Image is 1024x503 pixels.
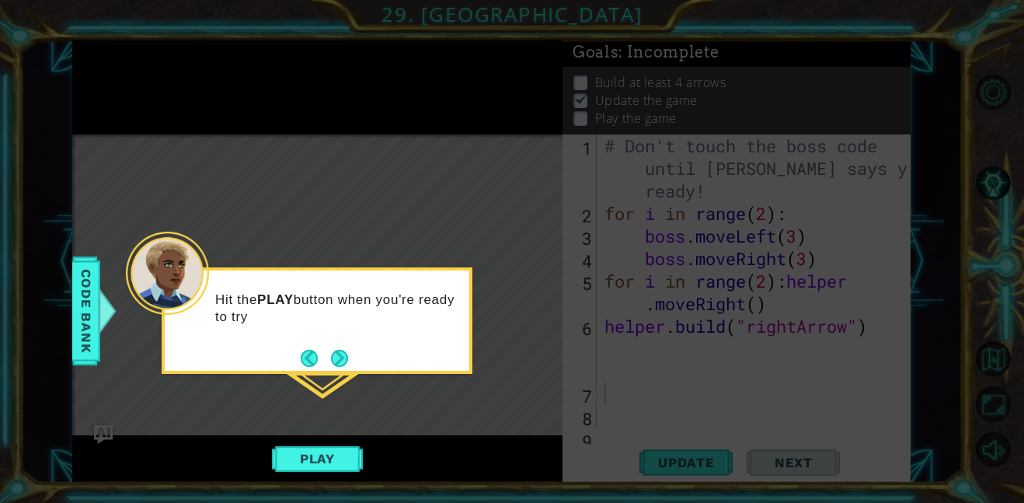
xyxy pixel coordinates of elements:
button: Back [301,350,331,367]
p: Hit the button when you're ready to try [215,292,458,326]
button: Next [328,347,350,369]
button: Play [272,444,363,473]
span: Code Bank [74,264,99,358]
strong: PLAY [257,292,294,307]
